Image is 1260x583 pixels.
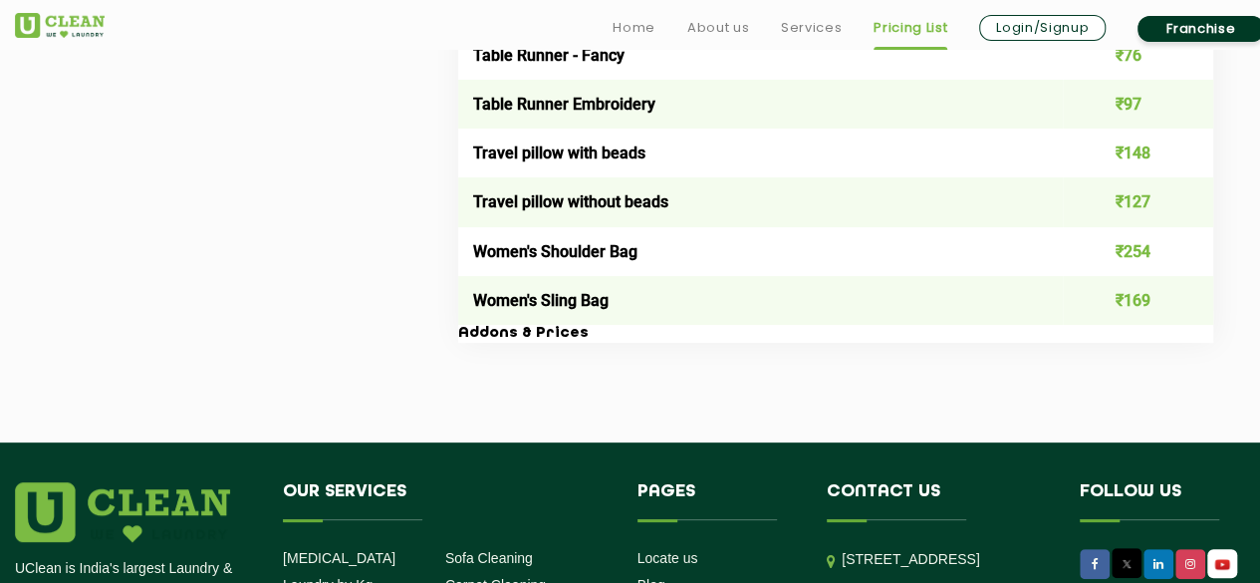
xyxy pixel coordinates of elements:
td: ₹127 [1063,177,1214,226]
h4: Our Services [283,482,608,520]
td: ₹148 [1063,129,1214,177]
td: Table Runner - Fancy [458,30,1063,79]
a: About us [687,16,749,40]
h4: Contact us [827,482,1050,520]
img: UClean Laundry and Dry Cleaning [1209,554,1235,575]
td: ₹169 [1063,276,1214,325]
h4: Pages [637,482,798,520]
td: Women's Sling Bag [458,276,1063,325]
td: Travel pillow with beads [458,129,1063,177]
a: Services [781,16,842,40]
a: Locate us [637,550,698,566]
a: Login/Signup [979,15,1106,41]
td: ₹97 [1063,80,1214,129]
a: [MEDICAL_DATA] [283,550,395,566]
td: ₹254 [1063,227,1214,276]
img: logo.png [15,482,230,542]
h4: Follow us [1080,482,1255,520]
a: Home [613,16,655,40]
td: Women's Shoulder Bag [458,227,1063,276]
img: UClean Laundry and Dry Cleaning [15,13,105,38]
p: [STREET_ADDRESS] [842,548,1050,571]
a: Sofa Cleaning [445,550,533,566]
td: Table Runner Embroidery [458,80,1063,129]
td: Travel pillow without beads [458,177,1063,226]
a: Pricing List [874,16,947,40]
td: ₹76 [1063,30,1214,79]
h3: Addons & Prices [458,325,1213,343]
